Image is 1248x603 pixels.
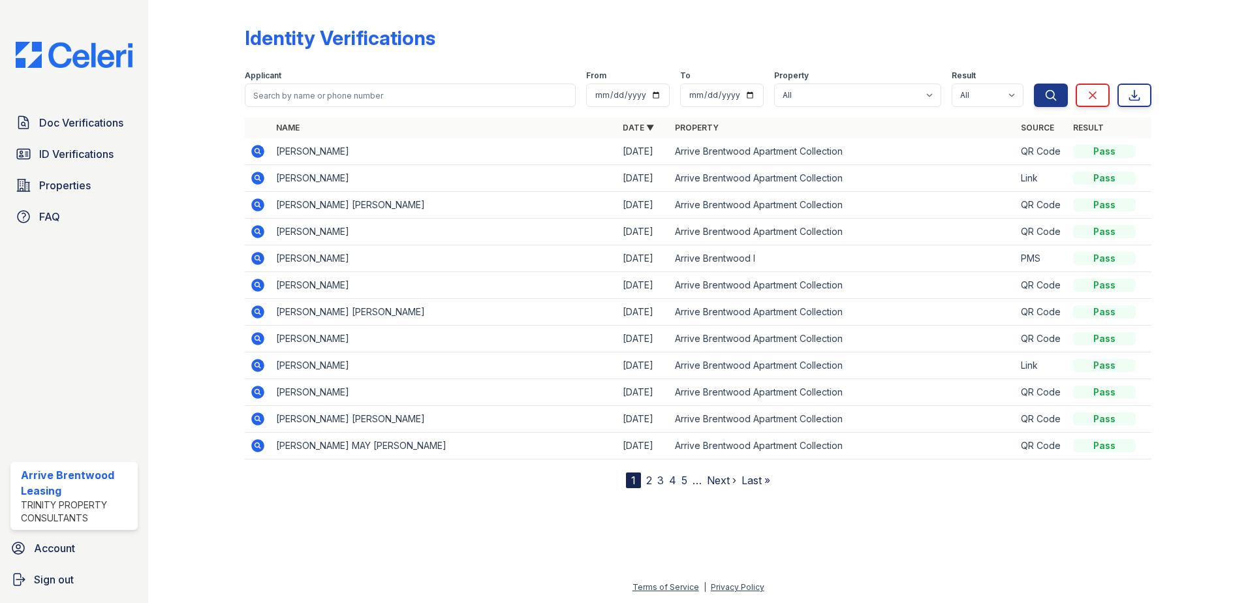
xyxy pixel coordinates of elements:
[632,582,699,592] a: Terms of Service
[39,115,123,131] span: Doc Verifications
[670,406,1016,433] td: Arrive Brentwood Apartment Collection
[669,474,676,487] a: 4
[626,472,641,488] div: 1
[1073,332,1136,345] div: Pass
[245,70,281,81] label: Applicant
[10,141,138,167] a: ID Verifications
[1021,123,1054,132] a: Source
[670,138,1016,165] td: Arrive Brentwood Apartment Collection
[1016,433,1068,459] td: QR Code
[1016,192,1068,219] td: QR Code
[670,379,1016,406] td: Arrive Brentwood Apartment Collection
[1016,272,1068,299] td: QR Code
[693,472,702,488] span: …
[1073,386,1136,399] div: Pass
[1016,219,1068,245] td: QR Code
[271,165,617,192] td: [PERSON_NAME]
[1073,225,1136,238] div: Pass
[5,566,143,593] a: Sign out
[1016,138,1068,165] td: QR Code
[617,352,670,379] td: [DATE]
[1016,379,1068,406] td: QR Code
[681,474,687,487] a: 5
[5,42,143,68] img: CE_Logo_Blue-a8612792a0a2168367f1c8372b55b34899dd931a85d93a1a3d3e32e68fde9ad4.png
[1016,165,1068,192] td: Link
[1016,352,1068,379] td: Link
[1016,326,1068,352] td: QR Code
[617,165,670,192] td: [DATE]
[271,352,617,379] td: [PERSON_NAME]
[245,26,435,50] div: Identity Verifications
[271,326,617,352] td: [PERSON_NAME]
[1073,198,1136,211] div: Pass
[39,178,91,193] span: Properties
[704,582,706,592] div: |
[711,582,764,592] a: Privacy Policy
[617,245,670,272] td: [DATE]
[617,219,670,245] td: [DATE]
[617,299,670,326] td: [DATE]
[670,433,1016,459] td: Arrive Brentwood Apartment Collection
[707,474,736,487] a: Next ›
[623,123,654,132] a: Date ▼
[617,138,670,165] td: [DATE]
[617,379,670,406] td: [DATE]
[1073,439,1136,452] div: Pass
[245,84,576,107] input: Search by name or phone number
[271,379,617,406] td: [PERSON_NAME]
[1073,279,1136,292] div: Pass
[670,245,1016,272] td: Arrive Brentwood I
[617,406,670,433] td: [DATE]
[670,192,1016,219] td: Arrive Brentwood Apartment Collection
[774,70,809,81] label: Property
[10,204,138,230] a: FAQ
[670,299,1016,326] td: Arrive Brentwood Apartment Collection
[271,433,617,459] td: [PERSON_NAME] MAY [PERSON_NAME]
[21,467,133,499] div: Arrive Brentwood Leasing
[34,572,74,587] span: Sign out
[1073,123,1104,132] a: Result
[271,138,617,165] td: [PERSON_NAME]
[1016,299,1068,326] td: QR Code
[1073,172,1136,185] div: Pass
[617,192,670,219] td: [DATE]
[34,540,75,556] span: Account
[5,535,143,561] a: Account
[271,272,617,299] td: [PERSON_NAME]
[1073,252,1136,265] div: Pass
[675,123,719,132] a: Property
[271,299,617,326] td: [PERSON_NAME] [PERSON_NAME]
[21,499,133,525] div: Trinity Property Consultants
[1073,145,1136,158] div: Pass
[680,70,691,81] label: To
[952,70,976,81] label: Result
[670,352,1016,379] td: Arrive Brentwood Apartment Collection
[617,272,670,299] td: [DATE]
[276,123,300,132] a: Name
[271,406,617,433] td: [PERSON_NAME] [PERSON_NAME]
[10,110,138,136] a: Doc Verifications
[1016,245,1068,272] td: PMS
[670,165,1016,192] td: Arrive Brentwood Apartment Collection
[10,172,138,198] a: Properties
[617,433,670,459] td: [DATE]
[741,474,770,487] a: Last »
[670,272,1016,299] td: Arrive Brentwood Apartment Collection
[271,219,617,245] td: [PERSON_NAME]
[1073,305,1136,318] div: Pass
[1073,412,1136,425] div: Pass
[670,326,1016,352] td: Arrive Brentwood Apartment Collection
[617,326,670,352] td: [DATE]
[271,245,617,272] td: [PERSON_NAME]
[271,192,617,219] td: [PERSON_NAME] [PERSON_NAME]
[39,146,114,162] span: ID Verifications
[670,219,1016,245] td: Arrive Brentwood Apartment Collection
[1016,406,1068,433] td: QR Code
[586,70,606,81] label: From
[657,474,664,487] a: 3
[39,209,60,224] span: FAQ
[1073,359,1136,372] div: Pass
[646,474,652,487] a: 2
